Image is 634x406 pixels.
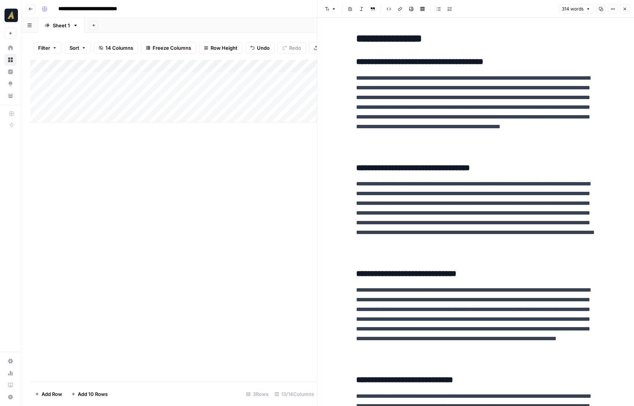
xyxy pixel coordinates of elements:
button: Redo [278,42,306,54]
button: 314 words [558,4,594,14]
span: Sort [70,44,79,52]
span: Add 10 Rows [78,390,108,398]
img: Marketers in Demand Logo [4,9,18,22]
a: Sheet 1 [38,18,85,33]
div: 3 Rows [243,388,272,400]
a: Browse [4,54,16,66]
span: 14 Columns [105,44,133,52]
div: Sheet 1 [53,22,70,29]
span: Add Row [42,390,62,398]
button: Help + Support [4,391,16,403]
a: Your Data [4,90,16,102]
a: Home [4,42,16,54]
span: Freeze Columns [153,44,191,52]
button: Add Row [30,388,67,400]
button: Sort [65,42,91,54]
span: Undo [257,44,270,52]
button: Freeze Columns [141,42,196,54]
a: Insights [4,66,16,78]
button: Add 10 Rows [67,388,112,400]
span: Row Height [211,44,238,52]
a: Usage [4,367,16,379]
button: Undo [245,42,275,54]
a: Settings [4,355,16,367]
button: Filter [33,42,62,54]
button: Row Height [199,42,242,54]
button: 14 Columns [94,42,138,54]
span: 314 words [562,6,584,12]
div: 13/14 Columns [272,388,317,400]
a: Opportunities [4,78,16,90]
a: Learning Hub [4,379,16,391]
button: Workspace: Marketers in Demand [4,6,16,25]
span: Redo [289,44,301,52]
span: Filter [38,44,50,52]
